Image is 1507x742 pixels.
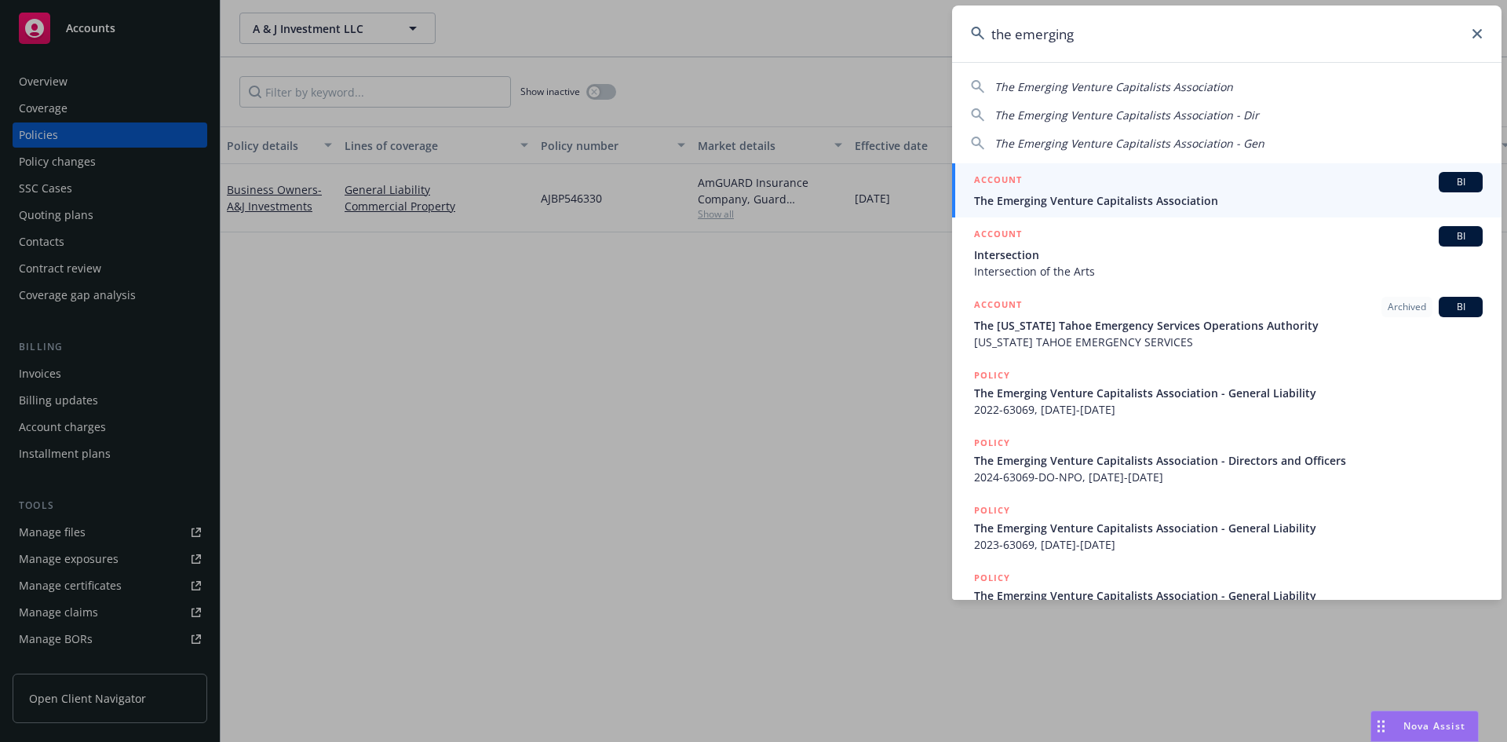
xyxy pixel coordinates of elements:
[974,226,1022,245] h5: ACCOUNT
[974,536,1483,553] span: 2023-63069, [DATE]-[DATE]
[974,385,1483,401] span: The Emerging Venture Capitalists Association - General Liability
[994,79,1233,94] span: The Emerging Venture Capitalists Association
[974,334,1483,350] span: [US_STATE] TAHOE EMERGENCY SERVICES
[974,297,1022,316] h5: ACCOUNT
[952,163,1502,217] a: ACCOUNTBIThe Emerging Venture Capitalists Association
[974,469,1483,485] span: 2024-63069-DO-NPO, [DATE]-[DATE]
[974,503,1010,518] h5: POLICY
[1388,300,1426,314] span: Archived
[974,570,1010,586] h5: POLICY
[994,136,1264,151] span: The Emerging Venture Capitalists Association - Gen
[1445,175,1476,189] span: BI
[1403,719,1465,733] span: Nova Assist
[974,367,1010,383] h5: POLICY
[974,587,1483,604] span: The Emerging Venture Capitalists Association - General Liability
[974,452,1483,469] span: The Emerging Venture Capitalists Association - Directors and Officers
[1371,711,1391,741] div: Drag to move
[974,172,1022,191] h5: ACCOUNT
[974,435,1010,451] h5: POLICY
[994,108,1259,122] span: The Emerging Venture Capitalists Association - Dir
[974,247,1483,263] span: Intersection
[952,426,1502,494] a: POLICYThe Emerging Venture Capitalists Association - Directors and Officers2024-63069-DO-NPO, [DA...
[974,401,1483,418] span: 2022-63069, [DATE]-[DATE]
[974,192,1483,209] span: The Emerging Venture Capitalists Association
[1445,229,1476,243] span: BI
[952,5,1502,62] input: Search...
[952,561,1502,629] a: POLICYThe Emerging Venture Capitalists Association - General Liability
[952,494,1502,561] a: POLICYThe Emerging Venture Capitalists Association - General Liability2023-63069, [DATE]-[DATE]
[1445,300,1476,314] span: BI
[952,288,1502,359] a: ACCOUNTArchivedBIThe [US_STATE] Tahoe Emergency Services Operations Authority[US_STATE] TAHOE EME...
[974,317,1483,334] span: The [US_STATE] Tahoe Emergency Services Operations Authority
[974,520,1483,536] span: The Emerging Venture Capitalists Association - General Liability
[1370,711,1479,742] button: Nova Assist
[952,359,1502,426] a: POLICYThe Emerging Venture Capitalists Association - General Liability2022-63069, [DATE]-[DATE]
[974,263,1483,280] span: Intersection of the Arts
[952,217,1502,288] a: ACCOUNTBIIntersectionIntersection of the Arts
